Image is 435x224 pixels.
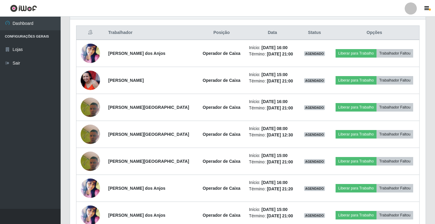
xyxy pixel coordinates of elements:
li: Início: [249,45,296,51]
button: Liberar para Trabalho [336,157,376,165]
li: Início: [249,152,296,159]
span: AGENDADO [304,132,325,137]
time: [DATE] 16:00 [262,180,288,185]
li: Término: [249,159,296,165]
li: Término: [249,51,296,57]
li: Início: [249,99,296,105]
time: [DATE] 21:20 [267,186,293,191]
strong: Operador de Caixa [203,159,241,164]
span: AGENDADO [304,51,325,56]
button: Trabalhador Faltou [376,157,413,165]
img: 1743338839822.jpeg [81,71,100,90]
strong: [PERSON_NAME] dos Anjos [108,186,166,191]
span: AGENDADO [304,78,325,83]
strong: [PERSON_NAME][GEOGRAPHIC_DATA] [108,132,189,137]
button: Trabalhador Faltou [376,76,413,85]
strong: Operador de Caixa [203,51,241,56]
time: [DATE] 15:00 [262,207,288,212]
time: [DATE] 21:00 [267,79,293,83]
button: Trabalhador Faltou [376,184,413,192]
span: AGENDADO [304,105,325,110]
time: [DATE] 21:00 [267,105,293,110]
time: [DATE] 21:00 [267,213,293,218]
li: Início: [249,179,296,186]
th: Opções [330,26,420,40]
strong: [PERSON_NAME][GEOGRAPHIC_DATA] [108,159,189,164]
strong: [PERSON_NAME] [108,78,144,83]
button: Liberar para Trabalho [336,130,376,139]
th: Trabalhador [105,26,198,40]
strong: Operador de Caixa [203,105,241,110]
img: 1742995896135.jpeg [81,140,100,183]
li: Término: [249,105,296,111]
time: [DATE] 08:00 [262,126,288,131]
li: Início: [249,72,296,78]
strong: [PERSON_NAME] dos Anjos [108,51,166,56]
time: [DATE] 21:00 [267,159,293,164]
li: Término: [249,132,296,138]
li: Término: [249,213,296,219]
strong: Operador de Caixa [203,132,241,137]
li: Término: [249,78,296,84]
th: Data [245,26,299,40]
button: Trabalhador Faltou [376,211,413,219]
img: 1742995896135.jpeg [81,86,100,129]
img: 1685320572909.jpeg [81,177,100,200]
time: [DATE] 15:00 [262,153,288,158]
button: Liberar para Trabalho [336,211,376,219]
button: Trabalhador Faltou [376,49,413,58]
strong: Operador de Caixa [203,78,241,83]
span: AGENDADO [304,186,325,191]
button: Trabalhador Faltou [376,130,413,139]
li: Início: [249,206,296,213]
span: AGENDADO [304,213,325,218]
time: [DATE] 15:00 [262,72,288,77]
button: Liberar para Trabalho [336,49,376,58]
strong: [PERSON_NAME] dos Anjos [108,213,166,218]
li: Início: [249,125,296,132]
strong: Operador de Caixa [203,186,241,191]
button: Trabalhador Faltou [376,103,413,112]
img: 1685320572909.jpeg [81,42,100,65]
time: [DATE] 16:00 [262,45,288,50]
time: [DATE] 21:00 [267,52,293,56]
img: 1742995896135.jpeg [81,113,100,156]
th: Posição [198,26,245,40]
li: Término: [249,186,296,192]
button: Liberar para Trabalho [336,76,376,85]
img: CoreUI Logo [10,5,37,12]
strong: [PERSON_NAME][GEOGRAPHIC_DATA] [108,105,189,110]
strong: Operador de Caixa [203,213,241,218]
time: [DATE] 16:00 [262,99,288,104]
span: AGENDADO [304,159,325,164]
time: [DATE] 12:30 [267,132,293,137]
button: Liberar para Trabalho [336,184,376,192]
button: Liberar para Trabalho [336,103,376,112]
th: Status [299,26,330,40]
